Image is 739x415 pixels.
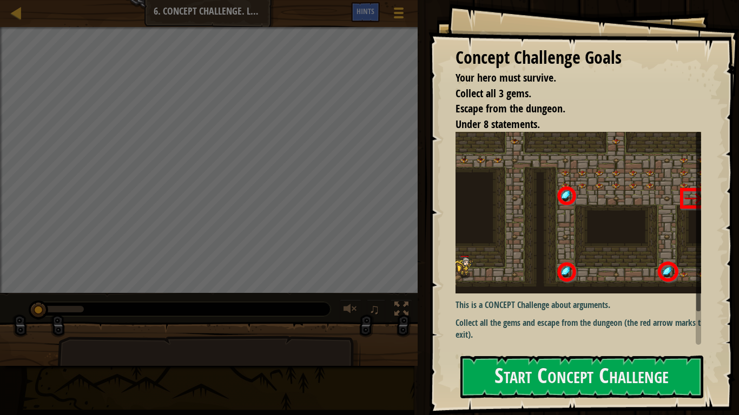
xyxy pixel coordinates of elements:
span: Escape from the dungeon. [456,101,565,116]
li: Your hero must survive. [442,70,698,86]
button: Adjust volume [340,299,361,322]
span: ♫ [369,301,380,317]
button: ♫ [367,299,385,322]
li: Collect all 3 gems. [442,86,698,102]
li: Escape from the dungeon. [442,101,698,117]
div: Concept Challenge Goals [456,45,701,70]
li: Under 8 statements. [442,117,698,132]
button: Start Concept Challenge [460,356,703,398]
span: Collect all 3 gems. [456,86,531,101]
span: Hints [357,6,374,16]
p: This is a CONCEPT Challenge about arguments. [456,299,709,311]
p: Collect all the gems and escape from the dungeon (the red arrow marks the exit). [456,317,709,342]
button: Toggle fullscreen [391,299,412,322]
span: Under 8 statements. [456,117,540,131]
img: Asses2 [456,132,709,293]
span: Your hero must survive. [456,70,556,85]
button: Show game menu [385,2,412,28]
